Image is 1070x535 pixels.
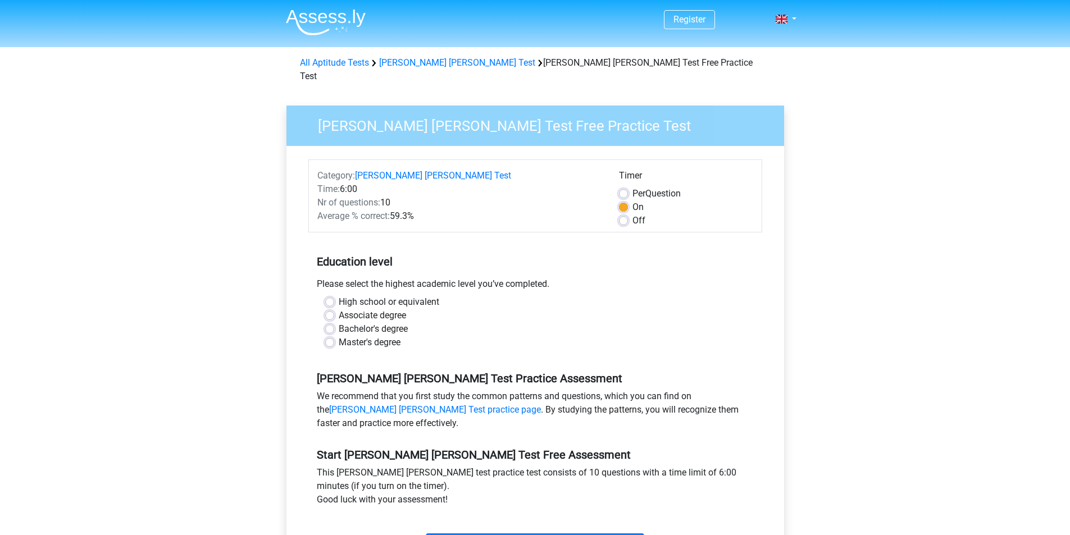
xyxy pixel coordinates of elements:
div: 59.3% [309,209,611,223]
label: Associate degree [339,309,406,322]
div: This [PERSON_NAME] [PERSON_NAME] test practice test consists of 10 questions with a time limit of... [308,466,762,511]
a: All Aptitude Tests [300,57,369,68]
span: Time: [317,184,340,194]
span: Category: [317,170,355,181]
label: On [632,200,644,214]
div: 10 [309,196,611,209]
label: High school or equivalent [339,295,439,309]
h5: [PERSON_NAME] [PERSON_NAME] Test Practice Assessment [317,372,754,385]
label: Master's degree [339,336,400,349]
div: 6:00 [309,182,611,196]
span: Per [632,188,645,199]
label: Question [632,187,681,200]
div: We recommend that you first study the common patterns and questions, which you can find on the . ... [308,390,762,435]
img: Assessly [286,9,366,35]
label: Off [632,214,645,227]
div: Please select the highest academic level you’ve completed. [308,277,762,295]
a: [PERSON_NAME] [PERSON_NAME] Test [379,57,535,68]
h5: Start [PERSON_NAME] [PERSON_NAME] Test Free Assessment [317,448,754,461]
a: [PERSON_NAME] [PERSON_NAME] Test practice page [329,404,541,415]
h5: Education level [317,250,754,273]
div: Timer [619,169,753,187]
h3: [PERSON_NAME] [PERSON_NAME] Test Free Practice Test [304,113,776,135]
div: [PERSON_NAME] [PERSON_NAME] Test Free Practice Test [295,56,775,83]
a: [PERSON_NAME] [PERSON_NAME] Test [355,170,511,181]
span: Average % correct: [317,211,390,221]
a: Register [673,14,705,25]
span: Nr of questions: [317,197,380,208]
label: Bachelor's degree [339,322,408,336]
